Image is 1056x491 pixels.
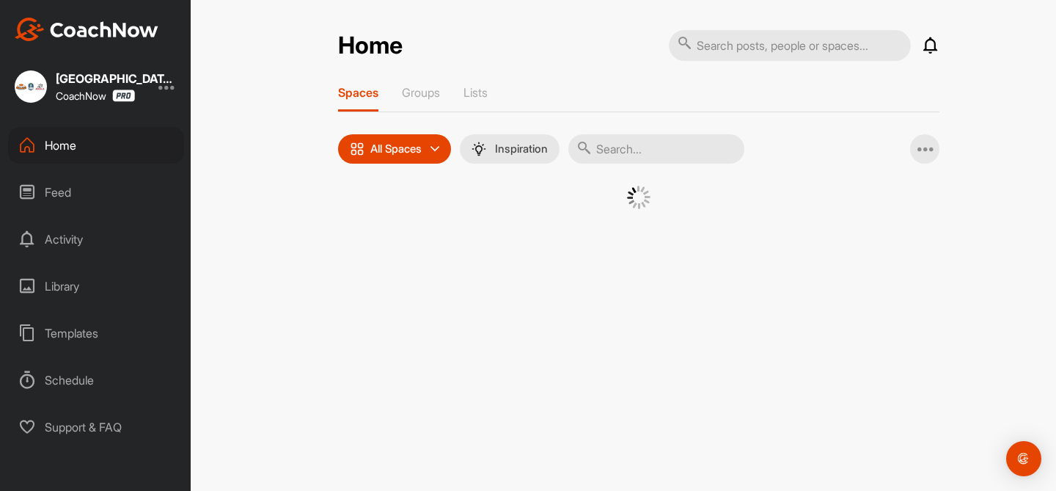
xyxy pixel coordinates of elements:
[15,70,47,103] img: square_8692cc337d1a7120bd0a1c19c399d9ee.jpg
[8,221,184,258] div: Activity
[627,186,650,209] img: G6gVgL6ErOh57ABN0eRmCEwV0I4iEi4d8EwaPGI0tHgoAbU4EAHFLEQAh+QQFCgALACwIAA4AGAASAAAEbHDJSesaOCdk+8xg...
[463,85,488,100] p: Lists
[495,143,548,155] p: Inspiration
[8,174,184,211] div: Feed
[669,30,911,61] input: Search posts, people or spaces...
[8,268,184,305] div: Library
[338,32,403,60] h2: Home
[8,127,184,164] div: Home
[338,85,378,100] p: Spaces
[8,409,184,445] div: Support & FAQ
[1006,441,1041,476] div: Open Intercom Messenger
[402,85,440,100] p: Groups
[112,90,135,102] img: CoachNow Pro
[56,73,173,84] div: [GEOGRAPHIC_DATA]
[350,142,364,156] img: icon
[15,18,158,41] img: CoachNow
[8,315,184,352] div: Templates
[56,90,135,102] div: CoachNow
[472,142,486,156] img: menuIcon
[8,362,184,399] div: Schedule
[370,143,422,155] p: All Spaces
[568,134,744,164] input: Search...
